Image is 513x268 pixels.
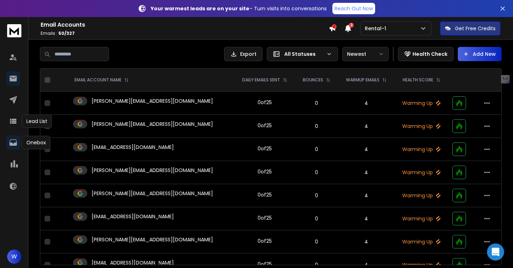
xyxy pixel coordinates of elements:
div: Open Intercom Messenger [487,243,504,261]
p: 0 [300,169,333,176]
div: EMAIL ACCOUNT NAME [74,77,129,83]
p: [EMAIL_ADDRESS][DOMAIN_NAME] [92,144,174,151]
p: 0 [300,123,333,130]
button: Get Free Credits [440,21,501,36]
p: [EMAIL_ADDRESS][DOMAIN_NAME] [92,213,174,220]
button: Export [224,47,263,61]
p: 0 [300,215,333,222]
p: Warming Up [399,238,444,245]
button: Newest [342,47,389,61]
div: 0 of 25 [258,145,272,152]
strong: Your warmest leads are on your site [151,5,249,12]
p: BOUNCES [303,77,323,83]
p: [PERSON_NAME][EMAIL_ADDRESS][DOMAIN_NAME] [92,120,213,128]
p: DAILY EMAILS SENT [242,77,280,83]
span: 50 / 327 [58,30,75,36]
p: All Statuses [284,50,323,58]
button: Health Check [398,47,454,61]
td: 4 [338,115,394,138]
h1: Email Accounts [41,21,329,29]
p: WARMUP EMAILS [346,77,379,83]
div: 0 of 25 [258,168,272,175]
div: Lead List [22,114,52,128]
button: Add New [458,47,502,61]
a: Reach Out Now [332,3,375,14]
p: 0 [300,192,333,199]
div: 0 of 25 [258,237,272,245]
td: 4 [338,207,394,230]
p: Reach Out Now [335,5,373,12]
p: – Turn visits into conversations [151,5,327,12]
p: Health Check [413,50,447,58]
p: Warming Up [399,169,444,176]
td: 4 [338,230,394,253]
p: [EMAIL_ADDRESS][DOMAIN_NAME] [92,259,174,266]
img: logo [7,24,21,37]
p: Warming Up [399,215,444,222]
p: [PERSON_NAME][EMAIL_ADDRESS][DOMAIN_NAME] [92,97,213,104]
p: Emails : [41,31,329,36]
button: W [7,250,21,264]
p: 0 [300,146,333,153]
div: 0 of 25 [258,191,272,198]
p: [PERSON_NAME][EMAIL_ADDRESS][DOMAIN_NAME] [92,167,213,174]
p: [PERSON_NAME][EMAIL_ADDRESS][DOMAIN_NAME] [92,190,213,197]
div: Onebox [22,136,51,149]
p: Warming Up [399,100,444,107]
p: Warming Up [399,146,444,153]
div: 0 of 25 [258,261,272,268]
div: 0 of 25 [258,99,272,106]
div: 0 of 25 [258,214,272,221]
p: Warming Up [399,123,444,130]
p: HEALTH SCORE [403,77,433,83]
td: 4 [338,184,394,207]
td: 4 [338,161,394,184]
p: Get Free Credits [455,25,496,32]
td: 4 [338,92,394,115]
span: 2 [349,23,354,28]
p: Rental-1 [365,25,389,32]
p: 0 [300,238,333,245]
p: [PERSON_NAME][EMAIL_ADDRESS][DOMAIN_NAME] [92,236,213,243]
p: Warming Up [399,192,444,199]
p: 0 [300,100,333,107]
td: 4 [338,138,394,161]
div: 0 of 25 [258,122,272,129]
